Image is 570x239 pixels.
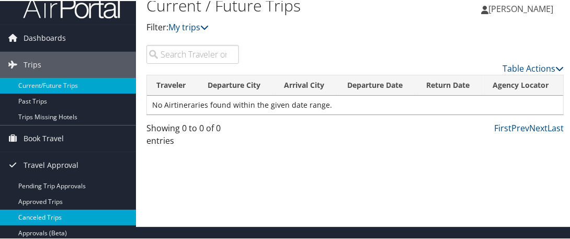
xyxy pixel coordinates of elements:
th: Arrival City: activate to sort column ascending [275,74,338,95]
td: No Airtineraries found within the given date range. [147,95,563,113]
a: Last [548,121,564,133]
a: Next [529,121,548,133]
a: First [494,121,511,133]
p: Filter: [146,20,425,33]
a: My trips [168,20,209,32]
span: Trips [24,51,41,77]
th: Traveler: activate to sort column ascending [147,74,198,95]
a: Prev [511,121,529,133]
span: [PERSON_NAME] [488,2,553,14]
th: Agency Locator: activate to sort column ascending [483,74,563,95]
th: Return Date: activate to sort column ascending [417,74,483,95]
th: Departure Date: activate to sort column descending [338,74,417,95]
th: Departure City: activate to sort column ascending [198,74,275,95]
span: Book Travel [24,124,64,151]
span: Travel Approval [24,151,78,177]
input: Search Traveler or Arrival City [146,44,239,63]
span: Dashboards [24,24,66,50]
div: Showing 0 to 0 of 0 entries [146,121,239,151]
a: Table Actions [503,62,564,73]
